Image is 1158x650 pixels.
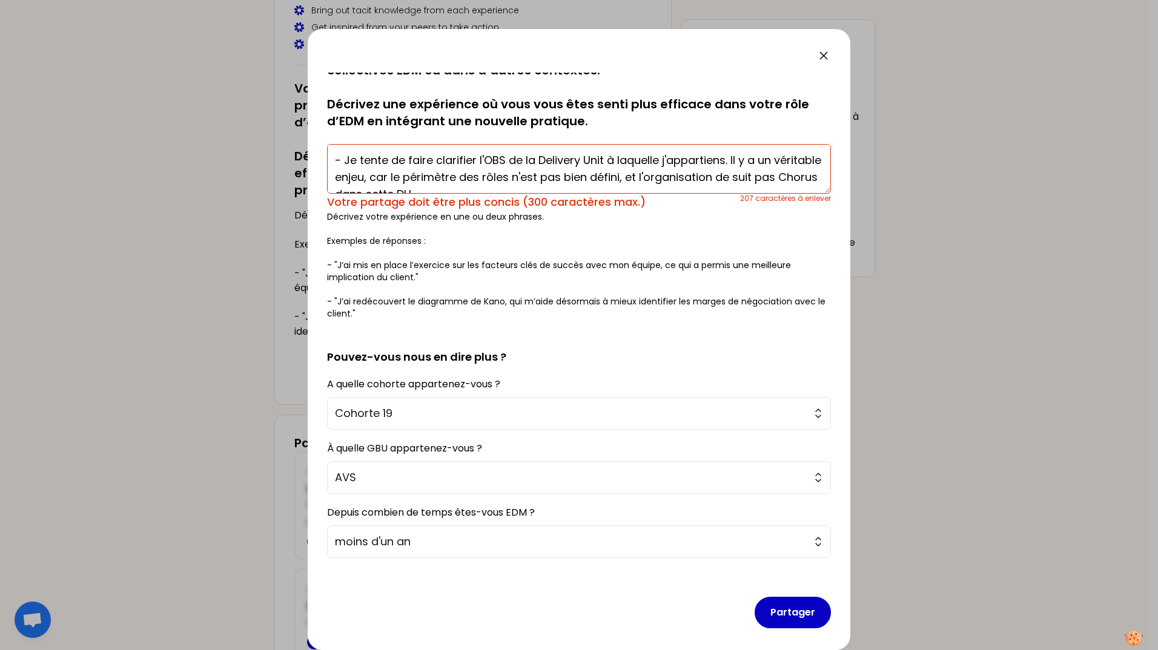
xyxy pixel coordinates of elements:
[755,597,831,628] button: Partager
[335,469,806,486] span: AVS
[335,533,806,550] span: moins d'un an
[327,441,482,455] label: À quelle GBU appartenez-vous ?
[327,329,831,366] h2: Pouvez-vous nous en dire plus ?
[327,211,831,320] p: Décrivez votre expérience en une ou deux phrases. Exemples de réponses : - "J’ai mis en place l’e...
[327,194,740,211] div: Votre partage doit être plus concis (300 caractères max.)
[327,377,500,391] label: A quelle cohorte appartenez-vous ?
[327,505,535,519] label: Depuis combien de temps êtes-vous EDM ?
[327,525,831,558] button: moins d'un an
[327,45,831,130] p: Vous avez tous appris et appliqué de nouvelles pratiques lors de ces journées collectives EDM ou ...
[740,194,831,211] div: 207 caractères à enlever
[327,461,831,494] button: AVS
[335,405,806,422] span: Cohorte 19
[327,144,831,194] textarea: - Je tente de faire clarifier l'OBS de la Delivery Unit à laquelle j'appartiens. Il y a un vérita...
[327,397,831,430] button: Cohorte 19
